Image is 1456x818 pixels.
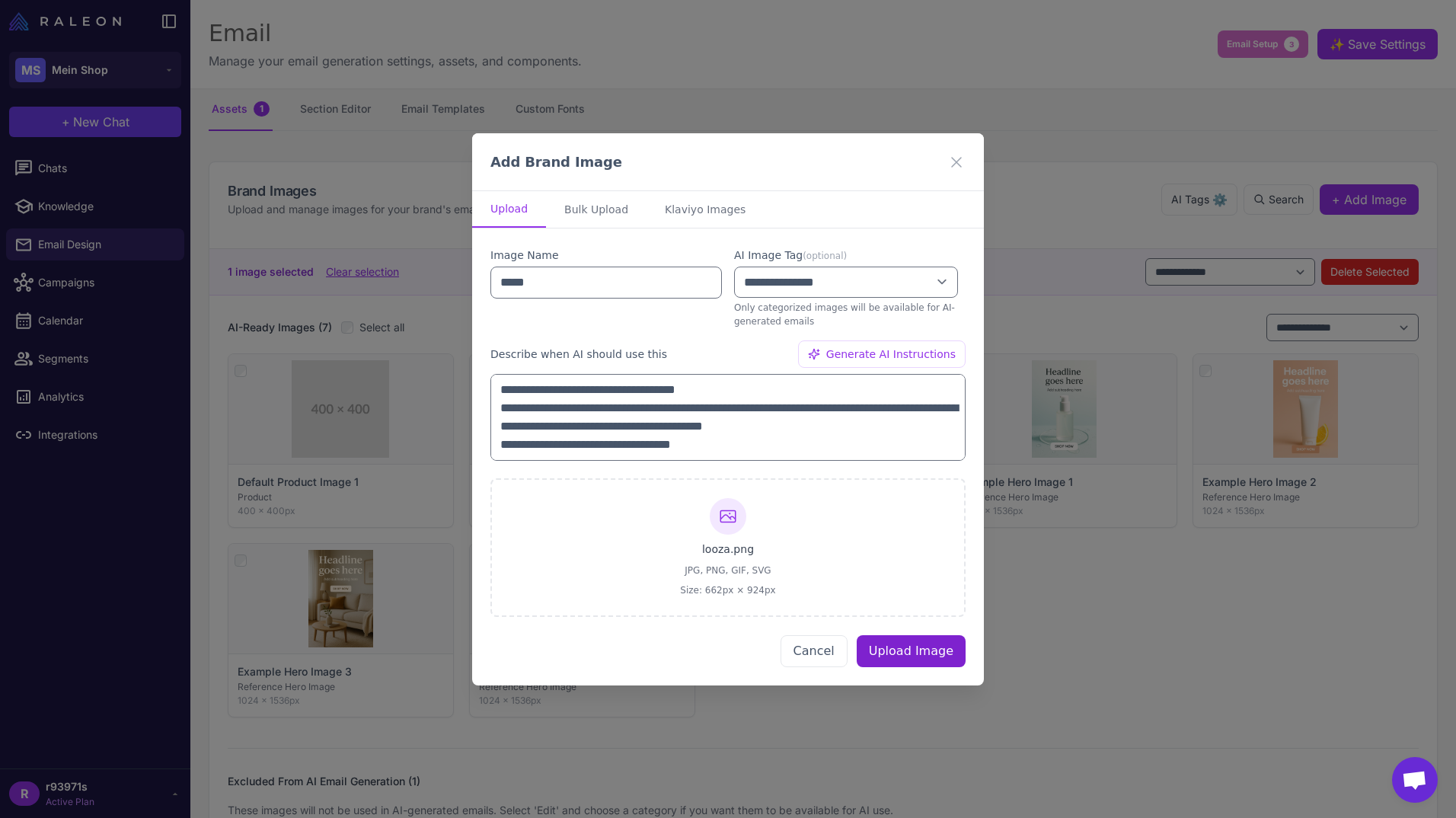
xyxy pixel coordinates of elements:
button: Cancel [781,634,848,666]
button: Upload [472,191,546,228]
button: Upload Image [857,634,966,666]
button: Klaviyo Images [647,191,764,228]
label: Describe when AI should use this [490,345,667,362]
a: Ouvrir le chat [1392,757,1438,803]
button: Bulk Upload [546,191,647,228]
span: JPG, PNG, GIF, SVG [685,563,771,577]
button: Generate AI Instructions [798,340,966,367]
p: Only categorized images will be available for AI-generated emails [734,300,966,328]
span: looza.png [702,540,754,557]
h3: Add Brand Image [490,152,622,172]
span: Size: 662px × 924px [680,583,775,596]
label: AI Image Tag [734,247,966,264]
span: Generate AI Instructions [826,345,956,362]
span: (optional) [803,251,847,261]
label: Image Name [490,247,722,264]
